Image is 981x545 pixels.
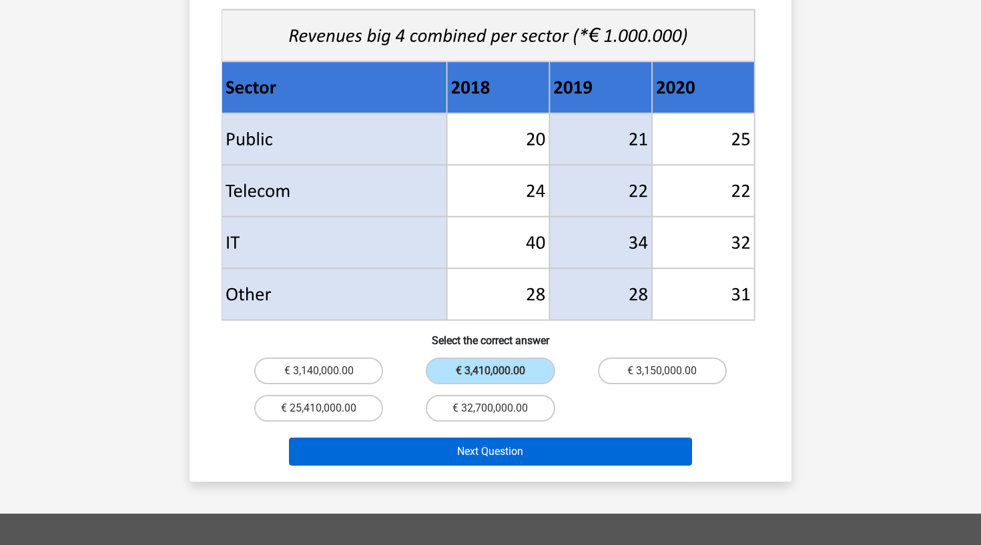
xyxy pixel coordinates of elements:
label: € 3,150,000.00 [598,358,727,384]
h6: Select the correct answer [211,324,770,347]
label: € 25,410,000.00 [254,395,383,422]
button: Next Question [289,438,693,466]
label: € 3,410,000.00 [426,358,555,384]
label: € 32,700,000.00 [426,395,555,422]
label: € 3,140,000.00 [254,358,383,384]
